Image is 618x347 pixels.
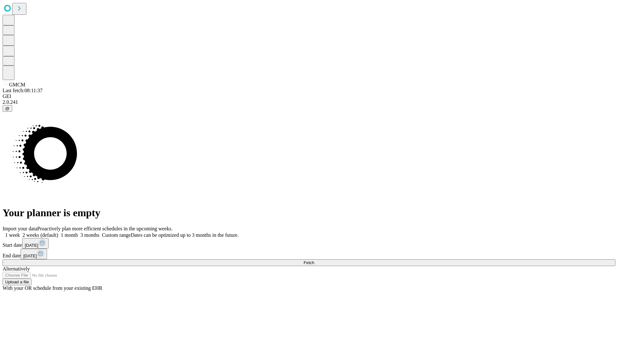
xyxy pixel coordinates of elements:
[3,88,42,93] span: Last fetch: 08:11:37
[131,232,239,238] span: Dates can be optimized up to 3 months in the future.
[102,232,131,238] span: Custom range
[3,249,615,259] div: End date
[3,285,102,291] span: With your OR schedule from your existing EHR
[61,232,78,238] span: 1 month
[5,232,20,238] span: 1 week
[80,232,99,238] span: 3 months
[3,266,30,271] span: Alternatively
[23,254,37,258] span: [DATE]
[25,243,38,248] span: [DATE]
[22,238,49,249] button: [DATE]
[3,99,615,105] div: 2.0.241
[37,226,173,231] span: Proactively plan more efficient schedules in the upcoming weeks.
[3,207,615,219] h1: Your planner is empty
[3,238,615,249] div: Start date
[304,260,314,265] span: Fetch
[3,279,32,285] button: Upload a file
[5,106,10,111] span: @
[3,259,615,266] button: Fetch
[3,226,37,231] span: Import your data
[3,105,12,112] button: @
[23,232,58,238] span: 2 weeks (default)
[3,93,615,99] div: GEI
[21,249,47,259] button: [DATE]
[9,82,25,87] span: GMCM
